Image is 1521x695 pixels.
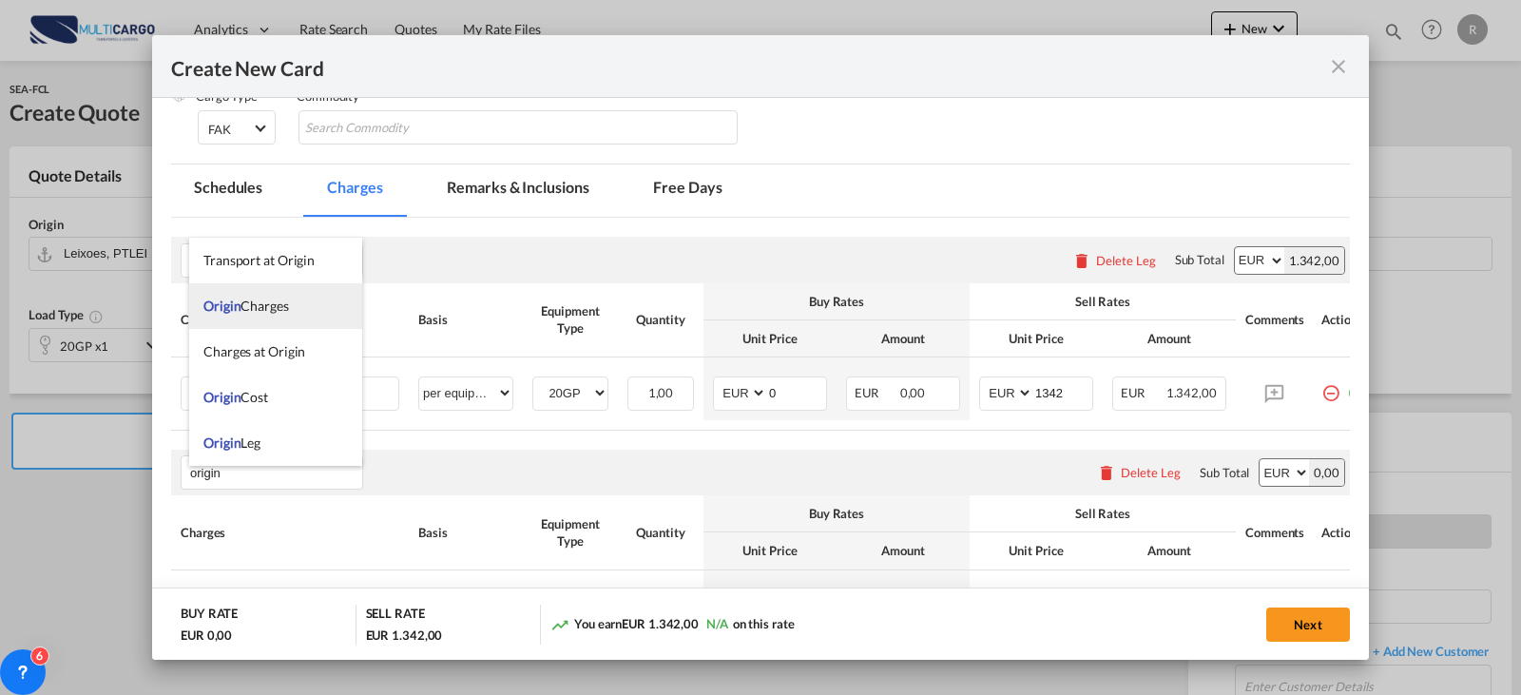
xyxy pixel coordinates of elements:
[1284,247,1344,274] div: 1.342,00
[713,505,960,522] div: Buy Rates
[1121,385,1164,400] span: EUR
[627,524,694,541] div: Quantity
[304,164,405,217] md-tab-item: Charges
[181,627,232,644] div: EUR 0,00
[855,385,897,400] span: EUR
[1096,253,1156,268] div: Delete Leg
[1072,251,1091,270] md-icon: icon-delete
[203,434,241,451] span: Origin
[1236,495,1312,570] th: Comments
[419,377,512,408] select: per equipment
[1312,495,1376,570] th: Action
[703,532,837,570] th: Unit Price
[305,113,479,144] input: Search Commodity
[532,302,608,337] div: Equipment Type
[1097,465,1181,480] button: Delete Leg
[1200,464,1249,481] div: Sub Total
[298,110,738,145] md-chips-wrap: Chips container with autocompletion. Enter the text area, type text to search, and then use the u...
[1312,283,1376,357] th: Action
[181,605,238,627] div: BUY RATE
[171,54,1327,78] div: Create New Card
[1266,608,1350,642] button: Next
[703,320,837,357] th: Unit Price
[208,122,231,137] div: FAK
[1327,55,1350,78] md-icon: icon-close fg-AAA8AD m-0 pointer
[837,320,970,357] th: Amount
[900,385,926,400] span: 0,00
[181,311,399,328] div: Charges
[1166,385,1217,400] span: 1.342,00
[1236,283,1312,357] th: Comments
[203,389,241,405] span: Origin
[627,311,694,328] div: Quantity
[418,524,513,541] div: Basis
[152,35,1369,661] md-dialog: Create New CardPort ...
[1121,465,1181,480] div: Delete Leg
[203,298,241,314] span: Origin
[979,505,1226,522] div: Sell Rates
[1097,463,1116,482] md-icon: icon-delete
[198,110,276,145] md-select: Select Cargo type: FAK
[196,88,258,104] label: Cargo Type
[366,605,425,627] div: SELL RATE
[1175,251,1224,268] div: Sub Total
[182,377,398,406] md-input-container: Basic Ocean Freight
[550,615,794,635] div: You earn on this rate
[1347,376,1366,396] md-icon: icon-plus-circle-outline green-400-fg
[203,343,305,359] span: Charges at Origin
[1309,459,1344,486] div: 0,00
[418,311,513,328] div: Basis
[203,389,268,405] span: Cost
[171,164,285,217] md-tab-item: Schedules
[1321,376,1340,396] md-icon: icon-minus-circle-outline red-400-fg
[648,385,674,400] span: 1,00
[1103,320,1236,357] th: Amount
[837,532,970,570] th: Amount
[190,458,362,487] input: Leg Name
[424,164,611,217] md-tab-item: Remarks & Inclusions
[622,616,699,631] span: EUR 1.342,00
[181,524,399,541] div: Charges
[366,627,443,644] div: EUR 1.342,00
[630,164,744,217] md-tab-item: Free Days
[203,298,289,314] span: Charges
[706,616,728,631] span: N/A
[532,515,608,550] div: Equipment Type
[203,434,260,451] span: Leg
[970,532,1103,570] th: Unit Price
[767,377,826,406] input: 0
[713,293,960,310] div: Buy Rates
[550,615,569,634] md-icon: icon-trending-up
[297,88,359,104] label: Commodity
[1072,253,1156,268] button: Delete Leg
[1103,532,1236,570] th: Amount
[979,293,1226,310] div: Sell Rates
[1033,377,1092,406] input: 1342
[970,320,1103,357] th: Unit Price
[171,164,764,217] md-pagination-wrapper: Use the left and right arrow keys to navigate between tabs
[203,252,315,268] span: Transport at Origin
